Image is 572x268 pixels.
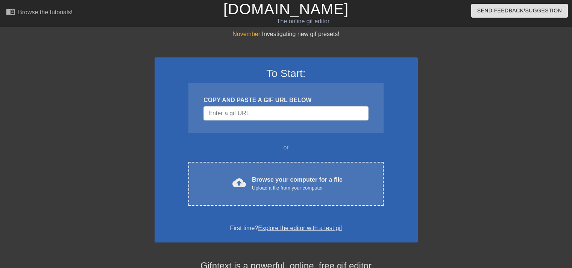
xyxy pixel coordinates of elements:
[252,184,343,192] div: Upload a file from your computer
[18,9,73,15] div: Browse the tutorials!
[252,175,343,192] div: Browse your computer for a file
[164,67,408,80] h3: To Start:
[258,225,342,231] a: Explore the editor with a test gif
[155,30,418,39] div: Investigating new gif presets!
[223,1,349,17] a: [DOMAIN_NAME]
[203,106,368,120] input: Username
[232,31,262,37] span: November:
[477,6,562,15] span: Send Feedback/Suggestion
[174,143,398,152] div: or
[6,7,73,19] a: Browse the tutorials!
[471,4,568,18] button: Send Feedback/Suggestion
[203,96,368,105] div: COPY AND PASTE A GIF URL BELOW
[232,176,246,190] span: cloud_upload
[6,7,15,16] span: menu_book
[164,224,408,233] div: First time?
[194,17,412,26] div: The online gif editor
